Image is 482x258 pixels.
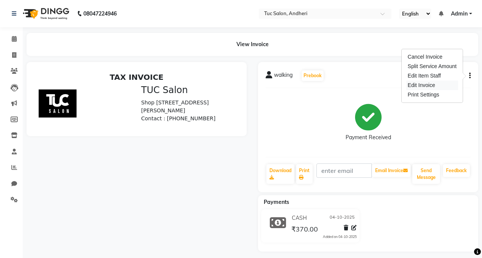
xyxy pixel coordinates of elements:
span: walking [274,71,293,82]
button: Prebook [302,70,324,81]
a: Print [296,164,313,184]
p: Contact : [PHONE_NUMBER] [107,45,201,53]
a: Feedback [443,164,470,177]
h2: TAX INVOICE [5,3,200,12]
div: Edit Item Staff [406,71,458,81]
button: Send Message [412,164,440,184]
a: Download [266,164,294,184]
div: Split Service Amount [406,62,458,71]
span: CASH [292,214,307,222]
div: Edit Invoice [406,81,458,90]
span: 04-10-2025 [330,214,355,222]
img: logo [19,3,71,24]
h3: TUC Salon [107,15,201,26]
span: Payments [264,199,289,205]
div: Added on 04-10-2025 [323,234,357,239]
div: View Invoice [27,33,478,56]
span: Admin [451,10,468,18]
div: Print Settings [406,90,458,99]
button: Email Invoice [372,164,411,177]
div: Cancel Invoice [406,52,458,62]
span: ₹370.00 [291,225,318,235]
p: Shop [STREET_ADDRESS][PERSON_NAME] [107,29,201,45]
input: enter email [316,163,372,178]
div: Payment Received [346,134,391,141]
b: 08047224946 [83,3,117,24]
